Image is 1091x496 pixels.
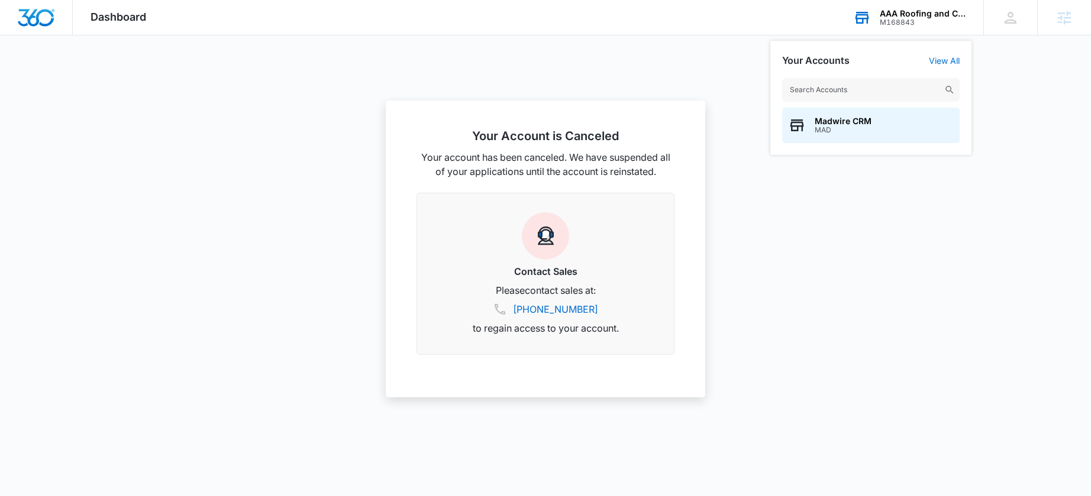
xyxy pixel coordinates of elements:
div: account id [880,18,966,27]
p: Please contact sales at: to regain access to your account. [431,283,660,335]
a: [PHONE_NUMBER] [513,302,598,316]
h2: Your Account is Canceled [417,129,674,143]
a: View All [929,56,960,66]
span: MAD [815,126,871,134]
span: Dashboard [91,11,146,23]
h3: Contact Sales [431,264,660,278]
h2: Your Accounts [782,55,850,66]
button: Madwire CRMMAD [782,108,960,143]
span: Madwire CRM [815,116,871,126]
p: Your account has been canceled. We have suspended all of your applications until the account is r... [417,150,674,179]
div: account name [880,9,966,18]
input: Search Accounts [782,78,960,102]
